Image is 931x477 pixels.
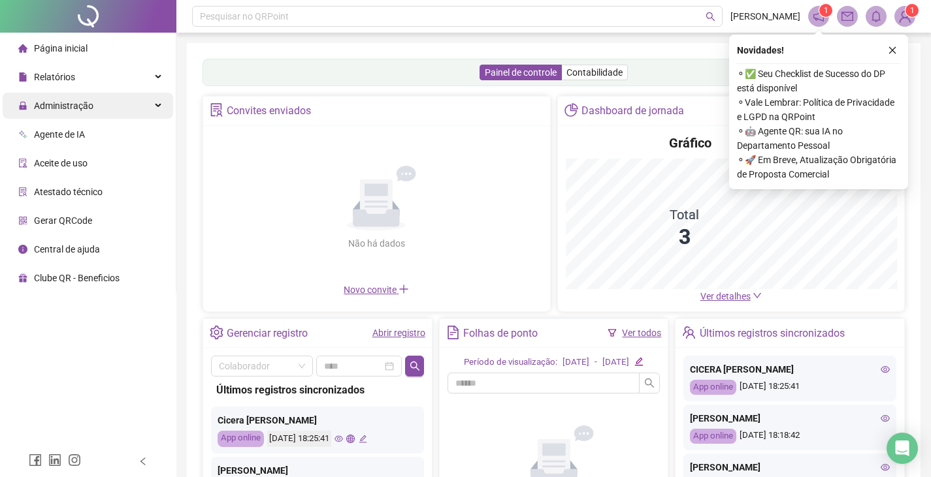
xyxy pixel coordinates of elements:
[819,4,832,17] sup: 1
[910,6,915,15] span: 1
[227,100,311,122] div: Convites enviados
[485,67,557,78] span: Painel de controle
[737,95,900,124] span: ⚬ Vale Lembrar: Política de Privacidade e LGPD na QRPoint
[881,414,890,423] span: eye
[690,411,890,425] div: [PERSON_NAME]
[227,322,308,345] div: Gerenciar registro
[18,245,27,254] span: info-circle
[68,454,81,467] span: instagram
[18,273,27,283] span: gift
[34,215,92,226] span: Gerar QRCode
[870,10,882,22] span: bell
[824,6,828,15] span: 1
[446,326,460,339] span: file-text
[895,7,915,26] img: 85702
[34,273,120,283] span: Clube QR - Beneficios
[34,72,75,82] span: Relatórios
[34,43,88,54] span: Página inicial
[359,435,367,443] span: edit
[218,431,264,447] div: App online
[581,100,684,122] div: Dashboard de jornada
[906,4,919,17] sup: Atualize o seu contato no menu Meus Dados
[595,356,597,369] div: -
[690,429,736,444] div: App online
[608,328,617,337] span: filter
[18,216,27,225] span: qrcode
[216,382,419,398] div: Últimos registros sincronizados
[464,356,557,369] div: Período de visualização:
[29,454,42,467] span: facebook
[602,356,629,369] div: [DATE]
[563,356,589,369] div: [DATE]
[18,187,27,196] span: solution
[881,463,890,472] span: eye
[34,129,85,140] span: Agente de IA
[737,124,900,153] span: ⚬ 🤖 Agente QR: sua IA no Departamento Pessoal
[346,435,355,443] span: global
[881,365,890,374] span: eye
[813,10,825,22] span: notification
[139,457,148,466] span: left
[737,153,900,181] span: ⚬ 🚀 Em Breve, Atualização Obrigatória de Proposta Comercial
[34,244,100,254] span: Central de ajuda
[700,291,762,301] a: Ver detalhes down
[34,187,103,197] span: Atestado técnico
[210,103,223,117] span: solution
[372,328,425,338] a: Abrir registro
[34,158,88,168] span: Aceite de uso
[18,101,27,110] span: lock
[622,328,661,338] a: Ver todos
[634,357,643,365] span: edit
[700,291,751,301] span: Ver detalhes
[669,134,711,152] h4: Gráfico
[463,322,538,345] div: Folhas de ponto
[706,12,715,22] span: search
[410,361,420,371] span: search
[690,380,890,395] div: [DATE] 18:25:41
[737,43,784,57] span: Novidades !
[34,100,93,111] span: Administração
[690,380,736,395] div: App online
[335,435,343,443] span: eye
[737,67,900,95] span: ⚬ ✅ Seu Checklist de Sucesso do DP está disponível
[753,291,762,300] span: down
[18,72,27,82] span: file
[18,44,27,53] span: home
[566,67,623,78] span: Contabilidade
[682,326,696,339] span: team
[18,159,27,168] span: audit
[887,433,918,464] div: Open Intercom Messenger
[564,103,578,117] span: pie-chart
[218,413,417,427] div: Cicera [PERSON_NAME]
[700,322,845,345] div: Últimos registros sincronizados
[730,9,800,23] span: [PERSON_NAME]
[690,429,890,444] div: [DATE] 18:18:42
[344,285,409,295] span: Novo convite
[888,46,897,55] span: close
[316,236,436,251] div: Não há dados
[48,454,61,467] span: linkedin
[210,326,223,339] span: setting
[267,431,331,447] div: [DATE] 18:25:41
[690,460,890,474] div: [PERSON_NAME]
[841,10,853,22] span: mail
[399,284,409,294] span: plus
[644,378,655,388] span: search
[690,362,890,377] div: CICERA [PERSON_NAME]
